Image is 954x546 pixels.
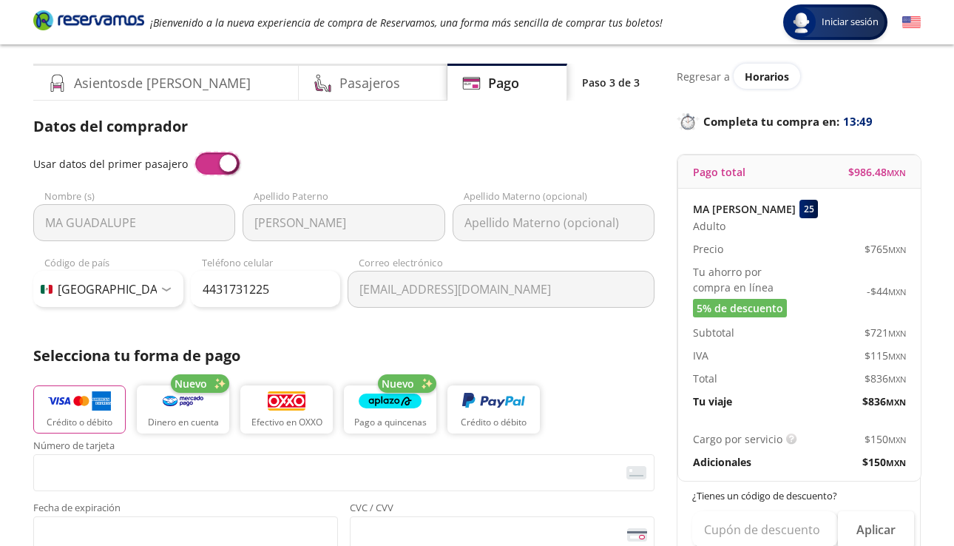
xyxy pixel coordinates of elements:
[862,454,906,470] span: $ 150
[693,431,782,447] p: Cargo por servicio
[33,345,654,367] p: Selecciona tu forma de pago
[33,503,338,516] span: Fecha de expiración
[865,241,906,257] span: $ 765
[693,241,723,257] p: Precio
[888,434,906,445] small: MXN
[865,325,906,340] span: $ 721
[697,300,783,316] span: 5% de descuento
[40,459,648,487] iframe: Iframe del número de tarjeta asegurada
[175,376,207,391] span: Nuevo
[344,385,436,434] button: Pago a quincenas
[693,394,732,409] p: Tu viaje
[626,466,646,479] img: card
[693,371,717,386] p: Total
[150,16,663,30] em: ¡Bienvenido a la nueva experiencia de compra de Reservamos, una forma más sencilla de comprar tus...
[677,69,730,84] p: Regresar a
[693,164,745,180] p: Pago total
[339,73,400,93] h4: Pasajeros
[350,503,654,516] span: CVC / CVV
[693,348,708,363] p: IVA
[693,454,751,470] p: Adicionales
[47,416,112,429] p: Crédito o débito
[865,348,906,363] span: $ 115
[843,113,873,130] span: 13:49
[693,218,725,234] span: Adulto
[888,351,906,362] small: MXN
[816,15,884,30] span: Iniciar sesión
[886,397,906,408] small: MXN
[862,394,906,409] span: $ 836
[33,157,188,171] span: Usar datos del primer pasajero
[488,73,519,93] h4: Pago
[865,371,906,386] span: $ 836
[848,164,906,180] span: $ 986.48
[33,115,654,138] p: Datos del comprador
[693,264,799,295] p: Tu ahorro por compra en línea
[243,204,444,241] input: Apellido Paterno
[191,271,341,308] input: Teléfono celular
[41,285,53,294] img: MX
[677,64,921,89] div: Regresar a ver horarios
[251,416,322,429] p: Efectivo en OXXO
[447,385,540,434] button: Crédito o débito
[461,416,527,429] p: Crédito o débito
[888,286,906,297] small: MXN
[453,204,654,241] input: Apellido Materno (opcional)
[33,204,235,241] input: Nombre (s)
[888,328,906,339] small: MXN
[33,9,144,36] a: Brand Logo
[888,374,906,385] small: MXN
[865,431,906,447] span: $ 150
[693,325,734,340] p: Subtotal
[868,460,939,531] iframe: Messagebird Livechat Widget
[693,201,796,217] p: MA [PERSON_NAME]
[74,73,251,93] h4: Asientos de [PERSON_NAME]
[354,416,427,429] p: Pago a quincenas
[902,13,921,32] button: English
[888,244,906,255] small: MXN
[137,385,229,434] button: Dinero en cuenta
[33,385,126,434] button: Crédito o débito
[348,271,654,308] input: Correo electrónico
[240,385,333,434] button: Efectivo en OXXO
[677,111,921,132] p: Completa tu compra en :
[745,70,789,84] span: Horarios
[382,376,414,391] span: Nuevo
[692,489,907,504] p: ¿Tienes un código de descuento?
[148,416,219,429] p: Dinero en cuenta
[887,167,906,178] small: MXN
[799,200,818,218] div: 25
[886,457,906,468] small: MXN
[33,9,144,31] i: Brand Logo
[33,441,654,454] span: Número de tarjeta
[582,75,640,90] p: Paso 3 de 3
[867,283,906,299] span: -$ 44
